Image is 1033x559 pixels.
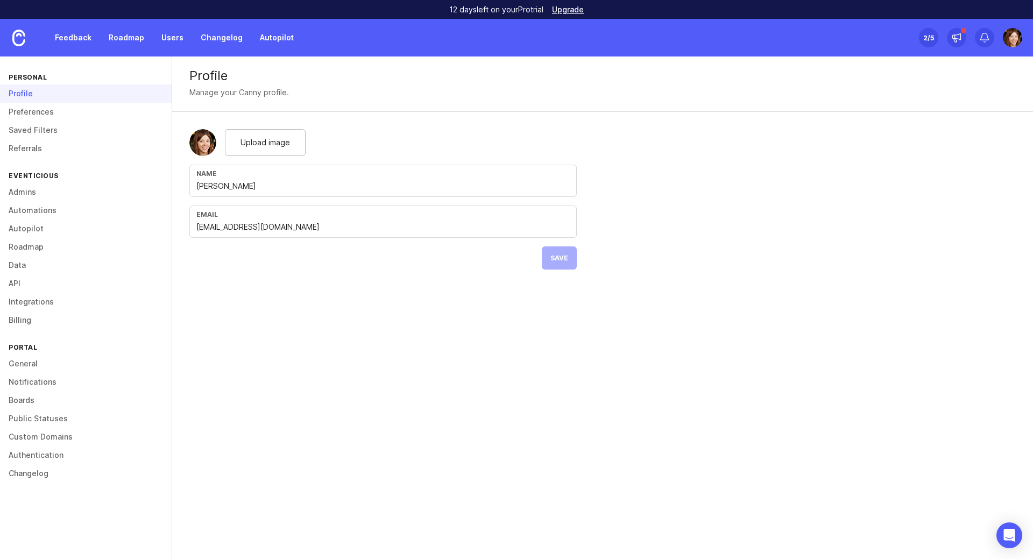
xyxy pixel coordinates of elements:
img: Canny Home [12,30,25,46]
div: Name [196,169,570,178]
a: Upgrade [552,6,584,13]
a: Changelog [194,28,249,47]
a: Users [155,28,190,47]
div: 2 /5 [923,30,934,45]
a: Autopilot [253,28,300,47]
span: Upload image [240,137,290,148]
p: 12 days left on your Pro trial [449,4,543,15]
a: Roadmap [102,28,151,47]
div: Email [196,210,570,218]
div: Profile [189,69,1016,82]
div: Open Intercom Messenger [996,522,1022,548]
a: Feedback [48,28,98,47]
img: Elena Kushpel [189,129,216,156]
button: 2/5 [919,28,938,47]
img: Elena Kushpel [1003,28,1022,47]
div: Manage your Canny profile. [189,87,289,98]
